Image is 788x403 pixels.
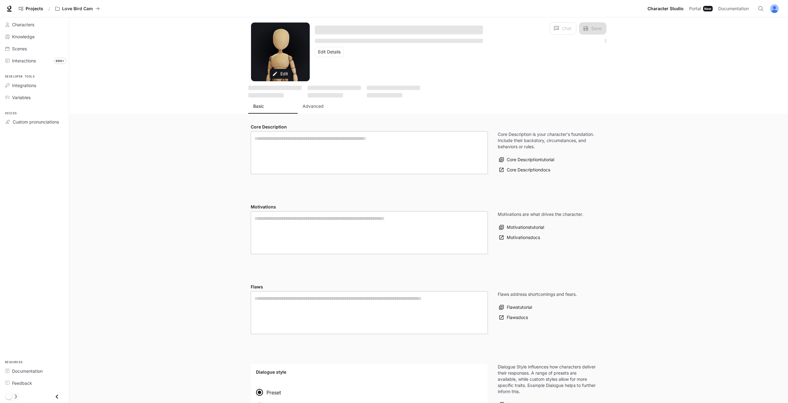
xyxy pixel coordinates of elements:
[12,57,36,64] span: Interactions
[716,2,753,15] a: Documentation
[12,94,31,101] span: Variables
[2,92,66,103] a: Variables
[12,33,35,40] span: Knowledge
[498,291,577,297] p: Flaws address shortcomings and fears.
[2,31,66,42] a: Knowledge
[498,165,552,175] a: Core Descriptiondocs
[12,21,34,28] span: Characters
[303,103,324,109] p: Advanced
[2,19,66,30] a: Characters
[12,45,27,52] span: Scenes
[2,366,66,376] a: Documentation
[13,119,59,125] span: Custom pronunciations
[648,5,684,13] span: Character Studio
[770,4,779,13] img: User avatar
[251,23,310,81] div: Avatar image
[755,2,767,15] button: Open Command Menu
[315,47,344,57] button: Edit Details
[645,2,686,15] a: Character Studio
[256,369,483,375] h4: Dialogue style
[251,284,488,290] h4: Flaws
[498,222,546,233] button: Motivationstutorial
[498,313,530,323] a: Flawsdocs
[52,2,103,15] button: All workspaces
[498,302,534,313] button: Flawstutorial
[251,131,488,174] div: label
[16,2,46,15] a: Go to projects
[2,80,66,91] a: Integrations
[498,211,583,217] p: Motivations are what drives the character.
[498,364,597,395] p: Dialogue Style influences how characters deliver their responses. A range of presets are availabl...
[315,37,483,44] button: Open character details dialog
[2,116,66,127] a: Custom pronunciations
[251,124,488,130] h4: Core Description
[703,6,713,11] div: New
[62,6,93,11] p: Love Bird Cam
[12,380,32,386] span: Feedback
[253,103,264,109] p: Basic
[251,204,488,210] h4: Motivations
[687,2,715,15] a: PortalNew
[270,69,291,79] button: Edit
[2,43,66,54] a: Scenes
[498,131,597,150] p: Core Description is your character's foundation. Include their backstory, circumstances, and beha...
[26,6,43,11] span: Projects
[498,155,556,165] button: Core Descriptiontutorial
[12,368,43,374] span: Documentation
[251,291,488,334] div: Flaws
[768,2,781,15] button: User avatar
[266,389,281,396] span: Preset
[2,378,66,388] a: Feedback
[50,390,64,403] button: Close drawer
[315,22,483,37] button: Open character details dialog
[53,58,66,64] span: 999+
[46,6,52,12] div: /
[2,55,66,66] a: Interactions
[251,23,310,81] button: Open character avatar dialog
[498,233,542,243] a: Motivationsdocs
[6,393,12,400] span: Dark mode toggle
[689,5,701,13] span: Portal
[718,5,749,13] span: Documentation
[12,82,36,89] span: Integrations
